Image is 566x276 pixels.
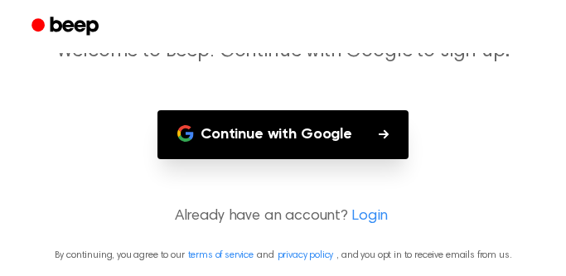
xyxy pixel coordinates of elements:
[188,250,254,260] a: terms of service
[351,206,388,228] a: Login
[20,11,114,43] a: Beep
[20,248,546,263] p: By continuing, you agree to our and , and you opt in to receive emails from us.
[157,110,409,159] button: Continue with Google
[20,206,546,228] p: Already have an account?
[278,250,334,260] a: privacy policy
